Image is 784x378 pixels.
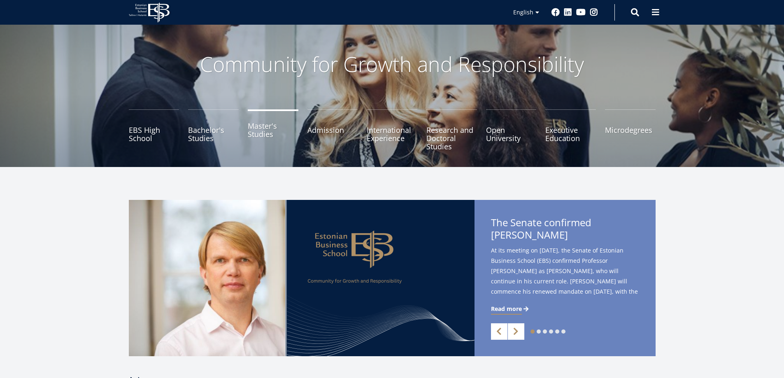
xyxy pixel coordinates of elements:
a: Next [508,323,524,340]
span: At its meeting on [DATE], the Senate of Estonian Business School (EBS) confirmed Professor [PERSO... [491,245,639,310]
a: Research and Doctoral Studies [426,109,477,151]
p: Community for Growth and Responsibility [174,52,610,77]
a: Executive Education [545,109,596,151]
img: a [129,200,475,356]
a: EBS High School [129,109,179,151]
a: 2 [537,329,541,334]
a: International Experience [367,109,417,151]
a: Youtube [576,8,586,16]
span: Read more [491,305,522,313]
a: Microdegrees [605,109,656,151]
a: 1 [530,329,535,334]
a: Instagram [590,8,598,16]
a: Admission [307,109,358,151]
span: The Senate confirmed [PERSON_NAME] [491,216,639,256]
a: 3 [543,329,547,334]
a: Linkedin [564,8,572,16]
a: Read more [491,305,530,313]
a: Master's Studies [248,109,298,151]
a: Open University [486,109,537,151]
a: 5 [555,329,559,334]
a: Bachelor's Studies [188,109,239,151]
a: Facebook [551,8,560,16]
a: 6 [561,329,565,334]
a: Previous [491,323,507,340]
a: 4 [549,329,553,334]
